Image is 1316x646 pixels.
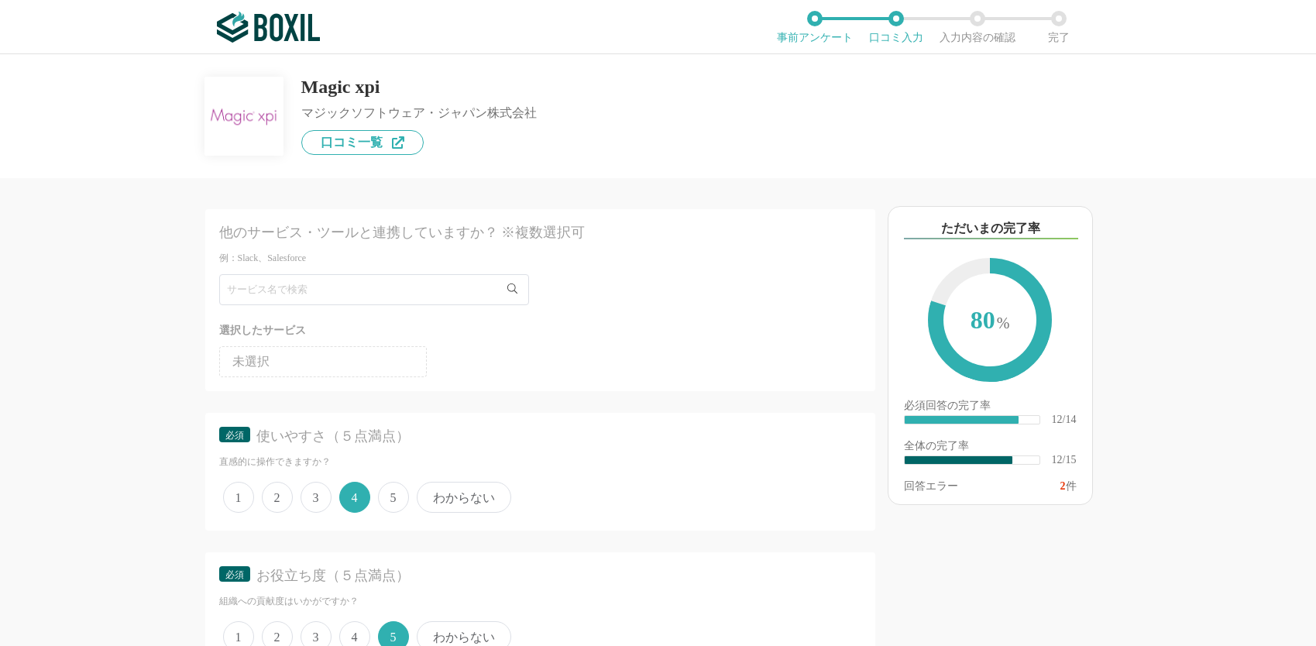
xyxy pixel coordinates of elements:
div: 使いやすさ（５点満点） [256,427,834,446]
span: 3 [301,482,332,513]
div: 選択したサービス [219,321,861,340]
span: 口コミ一覧 [321,136,383,149]
li: 完了 [1019,11,1100,43]
li: 口コミ入力 [856,11,937,43]
div: Magic xpi [301,77,537,96]
img: ボクシルSaaS_ロゴ [217,12,320,43]
div: 全体の完了率 [904,441,1077,455]
div: 件 [1060,481,1077,492]
div: 12/14 [1052,414,1077,425]
div: お役立ち度（５点満点） [256,566,834,586]
span: 必須 [225,569,244,580]
div: ​ [905,416,1019,424]
div: マジックソフトウェア・ジャパン株式会社 [301,107,537,119]
span: % [997,314,1010,332]
span: 2 [1060,480,1066,492]
a: 口コミ一覧 [301,130,424,155]
div: 12/15 [1052,455,1077,466]
span: 2 [262,482,293,513]
span: 80 [943,273,1036,369]
span: 4 [339,482,370,513]
input: サービス名で検索 [219,274,529,305]
span: 未選択 [232,356,270,368]
li: 入力内容の確認 [937,11,1019,43]
span: 1 [223,482,254,513]
div: 回答エラー [904,481,958,492]
span: 5 [378,482,409,513]
div: ​ [905,456,1012,464]
li: 事前アンケート [775,11,856,43]
div: 組織への貢献度はいかがですか？ [219,595,861,608]
div: ただいまの完了率 [904,219,1078,239]
div: 必須回答の完了率 [904,400,1077,414]
span: 必須 [225,430,244,441]
div: 直感的に操作できますか？ [219,455,861,469]
span: わからない [417,482,511,513]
